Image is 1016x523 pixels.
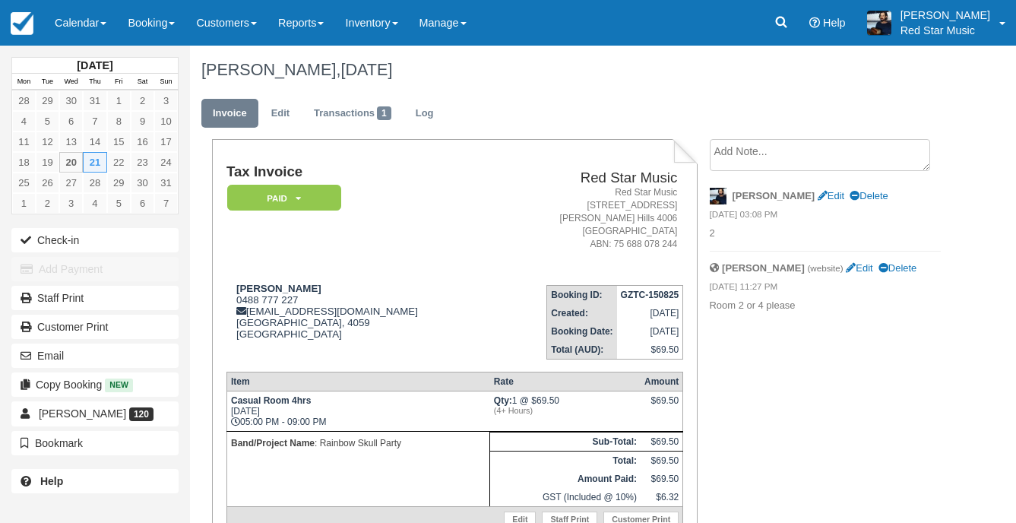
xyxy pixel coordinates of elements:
[641,432,683,451] td: $69.50
[641,470,683,488] td: $69.50
[641,488,683,507] td: $6.32
[818,190,844,201] a: Edit
[12,193,36,214] a: 1
[809,17,820,28] i: Help
[131,111,154,132] a: 9
[404,99,445,128] a: Log
[154,193,178,214] a: 7
[231,436,486,451] p: : Rainbow Skull Party
[846,262,872,274] a: Edit
[83,90,106,111] a: 31
[547,322,617,341] th: Booking Date:
[201,61,941,79] h1: [PERSON_NAME],
[59,132,83,152] a: 13
[226,391,489,431] td: [DATE] 05:00 PM - 09:00 PM
[83,74,106,90] th: Thu
[227,185,341,211] em: Paid
[12,90,36,111] a: 28
[260,99,301,128] a: Edit
[900,8,990,23] p: [PERSON_NAME]
[710,299,941,313] p: Room 2 or 4 please
[302,99,403,128] a: Transactions1
[231,395,311,406] strong: Casual Room 4hrs
[490,488,641,507] td: GST (Included @ 10%)
[340,60,392,79] span: [DATE]
[36,193,59,214] a: 2
[617,341,683,360] td: $69.50
[226,372,489,391] th: Item
[733,190,815,201] strong: [PERSON_NAME]
[490,372,641,391] th: Rate
[823,17,846,29] span: Help
[39,407,126,420] span: [PERSON_NAME]
[36,111,59,132] a: 5
[154,152,178,173] a: 24
[710,227,941,241] p: 2
[644,395,679,418] div: $69.50
[107,193,131,214] a: 5
[154,74,178,90] th: Sun
[12,132,36,152] a: 11
[154,90,178,111] a: 3
[11,431,179,455] button: Bookmark
[231,438,315,449] strong: Band/Project Name
[12,173,36,193] a: 25
[36,173,59,193] a: 26
[11,469,179,493] a: Help
[494,406,637,415] em: (4+ Hours)
[12,74,36,90] th: Mon
[131,152,154,173] a: 23
[490,451,641,470] th: Total:
[11,372,179,397] button: Copy Booking New
[878,262,916,274] a: Delete
[377,106,391,120] span: 1
[12,152,36,173] a: 18
[226,283,493,359] div: 0488 777 227 [EMAIL_ADDRESS][DOMAIN_NAME] [GEOGRAPHIC_DATA], 4059 [GEOGRAPHIC_DATA]
[107,132,131,152] a: 15
[36,132,59,152] a: 12
[59,152,83,173] a: 20
[83,132,106,152] a: 14
[107,152,131,173] a: 22
[11,315,179,339] a: Customer Print
[154,132,178,152] a: 17
[107,111,131,132] a: 8
[59,193,83,214] a: 3
[59,90,83,111] a: 30
[11,344,179,368] button: Email
[201,99,258,128] a: Invoice
[236,283,321,294] strong: [PERSON_NAME]
[867,11,891,35] img: A1
[490,432,641,451] th: Sub-Total:
[83,111,106,132] a: 7
[641,372,683,391] th: Amount
[36,152,59,173] a: 19
[11,257,179,281] button: Add Payment
[490,470,641,488] th: Amount Paid:
[547,341,617,360] th: Total (AUD):
[11,401,179,426] a: [PERSON_NAME] 120
[129,407,154,421] span: 120
[547,285,617,304] th: Booking ID:
[11,12,33,35] img: checkfront-main-nav-mini-logo.png
[131,132,154,152] a: 16
[59,173,83,193] a: 27
[11,228,179,252] button: Check-in
[547,304,617,322] th: Created:
[621,290,679,300] strong: GZTC-150825
[154,111,178,132] a: 10
[710,281,941,297] em: [DATE] 11:27 PM
[807,263,843,273] small: (website)
[490,391,641,431] td: 1 @ $69.50
[710,208,941,225] em: [DATE] 03:08 PM
[83,173,106,193] a: 28
[499,186,678,252] address: Red Star Music [STREET_ADDRESS] [PERSON_NAME] Hills 4006 [GEOGRAPHIC_DATA] ABN: 75 688 078 244
[131,173,154,193] a: 30
[850,190,888,201] a: Delete
[83,152,106,173] a: 21
[11,286,179,310] a: Staff Print
[617,322,683,341] td: [DATE]
[77,59,112,71] strong: [DATE]
[40,475,63,487] b: Help
[59,74,83,90] th: Wed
